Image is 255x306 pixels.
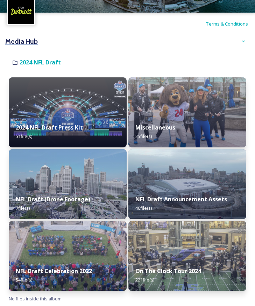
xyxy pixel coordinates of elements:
img: 4f45b580-4bd2-4c7a-9501-5426386e9110.jpg [128,149,246,219]
h3: Media Hub [5,36,38,47]
strong: Miscellaneous [135,124,175,131]
img: DJI_0452.jpg [9,149,127,219]
span: 221 file(s) [135,277,154,283]
span: Terms & Conditions [206,21,248,27]
strong: NFL Draft (Drone Footage) [16,195,90,203]
strong: NFL Draft Announcement Assets [135,195,227,203]
span: 7 file(s) [16,205,30,211]
img: VD_DotC_4-4_-56.jpg [128,221,246,291]
img: c574191cec13dc877aac35c59862deb56e247c73b6f369d46b3856f754bb413e.jpg [128,77,246,147]
span: 40 file(s) [135,205,152,211]
strong: NFL Draft Celebration 2022 [16,267,92,275]
span: 25 file(s) [135,133,152,139]
img: 7faac53e-d988-4513-8cf0-5d2192c536a6.jpg [9,221,127,291]
span: No files inside this album [9,295,62,302]
strong: On The Clock Tour 2024 [135,267,201,275]
span: 54 file(s) [16,277,32,283]
span: 51 file(s) [16,133,32,139]
img: Stage%25202%2520-%25202024%2520NFL%2520Draft.jpg [9,77,127,147]
strong: 2024 NFL Draft Press Kit [16,124,83,131]
a: Terms & Conditions [206,20,248,28]
strong: 2024 NFL Draft [20,58,61,66]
